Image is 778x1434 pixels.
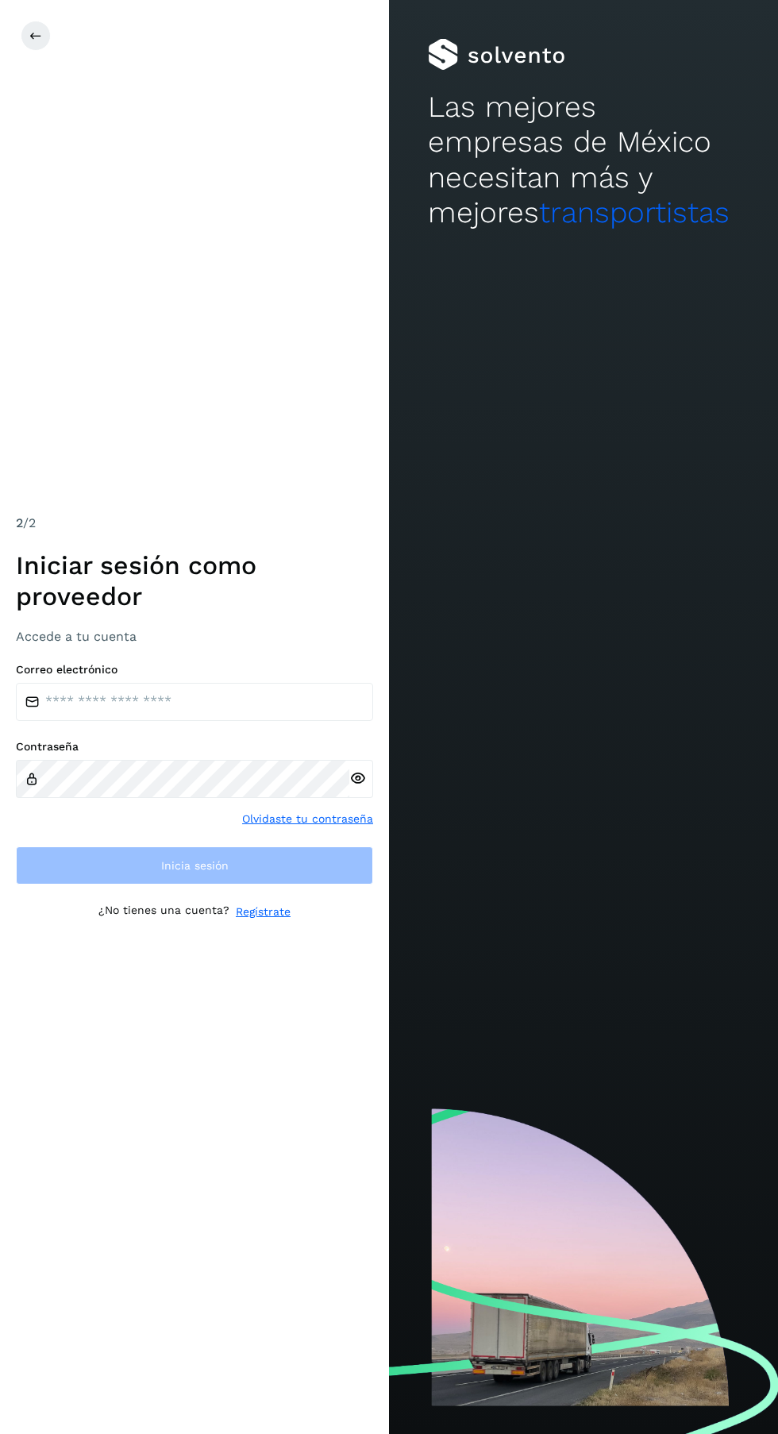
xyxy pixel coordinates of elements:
[428,90,739,231] h2: Las mejores empresas de México necesitan más y mejores
[539,195,730,229] span: transportistas
[16,515,23,530] span: 2
[161,860,229,871] span: Inicia sesión
[242,811,373,827] a: Olvidaste tu contraseña
[16,663,373,677] label: Correo electrónico
[16,629,373,644] h3: Accede a tu cuenta
[16,514,373,533] div: /2
[236,904,291,920] a: Regístrate
[98,904,229,920] p: ¿No tienes una cuenta?
[16,846,373,885] button: Inicia sesión
[16,550,373,611] h1: Iniciar sesión como proveedor
[16,740,373,754] label: Contraseña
